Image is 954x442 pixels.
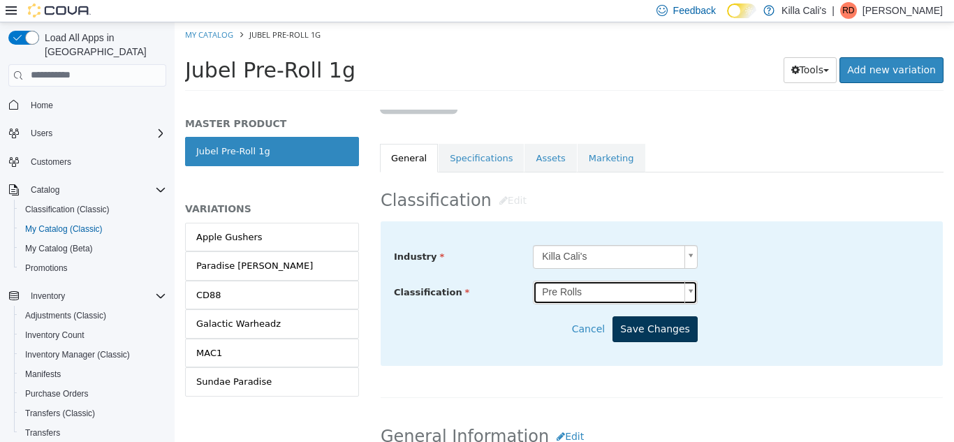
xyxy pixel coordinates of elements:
button: Transfers (Classic) [14,404,172,423]
h2: General Information [206,402,768,427]
button: Classification (Classic) [14,200,172,219]
div: Galactic Warheadz [22,295,106,309]
button: Tools [609,35,663,61]
span: Transfers [25,427,60,439]
span: Home [25,96,166,114]
a: Home [25,97,59,114]
div: MAC1 [22,324,47,338]
span: My Catalog (Classic) [20,221,166,237]
span: My Catalog (Beta) [25,243,93,254]
a: Specifications [264,121,349,151]
h5: MASTER PRODUCT [10,95,184,108]
span: Users [31,128,52,139]
button: My Catalog (Beta) [14,239,172,258]
p: | [832,2,835,19]
span: Industry [219,229,270,240]
span: Transfers [20,425,166,441]
a: Marketing [403,121,471,151]
a: Assets [350,121,402,151]
input: Dark Mode [727,3,756,18]
span: My Catalog (Beta) [20,240,166,257]
p: Killa Cali's [781,2,826,19]
span: Purchase Orders [20,385,166,402]
div: CD88 [22,266,47,280]
span: Dark Mode [727,18,728,19]
a: General [205,121,263,151]
a: Classification (Classic) [20,201,115,218]
a: Pre Rolls [358,258,523,282]
span: Purchase Orders [25,388,89,399]
button: Users [3,124,172,143]
a: Killa Cali's [358,223,523,246]
button: Inventory Count [14,325,172,345]
span: Load All Apps in [GEOGRAPHIC_DATA] [39,31,166,59]
span: Catalog [31,184,59,196]
div: Apple Gushers [22,208,88,222]
span: Inventory Manager (Classic) [25,349,130,360]
p: [PERSON_NAME] [863,2,943,19]
span: Inventory Manager (Classic) [20,346,166,363]
a: Transfers [20,425,66,441]
span: Pre Rolls [359,259,504,281]
span: Jubel Pre-Roll 1g [75,7,146,17]
button: Save Changes [438,294,523,320]
button: Purchase Orders [14,384,172,404]
span: Jubel Pre-Roll 1g [10,36,181,60]
span: Promotions [25,263,68,274]
a: Inventory Count [20,327,90,344]
a: Adjustments (Classic) [20,307,112,324]
a: My Catalog (Beta) [20,240,98,257]
span: My Catalog (Classic) [25,223,103,235]
span: Customers [25,153,166,170]
button: Manifests [14,364,172,384]
a: My Catalog (Classic) [20,221,108,237]
span: Inventory [25,288,166,304]
button: Promotions [14,258,172,278]
button: Edit [374,402,417,427]
a: Manifests [20,366,66,383]
a: Inventory Manager (Classic) [20,346,135,363]
a: My Catalog [10,7,59,17]
span: Inventory [31,290,65,302]
div: Sundae Paradise [22,353,97,367]
button: Inventory Manager (Classic) [14,345,172,364]
span: RD [842,2,854,19]
span: Feedback [673,3,716,17]
span: Killa Cali's [359,223,504,246]
span: Manifests [20,366,166,383]
button: My Catalog (Classic) [14,219,172,239]
span: Classification [219,265,295,275]
a: Add new variation [665,35,769,61]
div: Paradise [PERSON_NAME] [22,237,138,251]
h2: Classification [206,165,768,191]
span: Classification (Classic) [25,204,110,215]
span: Adjustments (Classic) [25,310,106,321]
span: Inventory Count [25,330,85,341]
span: Catalog [25,182,166,198]
span: Customers [31,156,71,168]
button: Catalog [3,180,172,200]
a: Transfers (Classic) [20,405,101,422]
button: Adjustments (Classic) [14,306,172,325]
button: Inventory [25,288,71,304]
a: Promotions [20,260,73,277]
img: Cova [28,3,91,17]
button: Customers [3,152,172,172]
span: Home [31,100,53,111]
button: Cancel [397,294,438,320]
a: Jubel Pre-Roll 1g [10,115,184,144]
button: Home [3,95,172,115]
span: Promotions [20,260,166,277]
span: Classification (Classic) [20,201,166,218]
button: Users [25,125,58,142]
button: Inventory [3,286,172,306]
button: Catalog [25,182,65,198]
span: Adjustments (Classic) [20,307,166,324]
span: Transfers (Classic) [25,408,95,419]
span: Manifests [25,369,61,380]
h5: VARIATIONS [10,180,184,193]
span: Users [25,125,166,142]
a: Purchase Orders [20,385,94,402]
span: Transfers (Classic) [20,405,166,422]
span: Inventory Count [20,327,166,344]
